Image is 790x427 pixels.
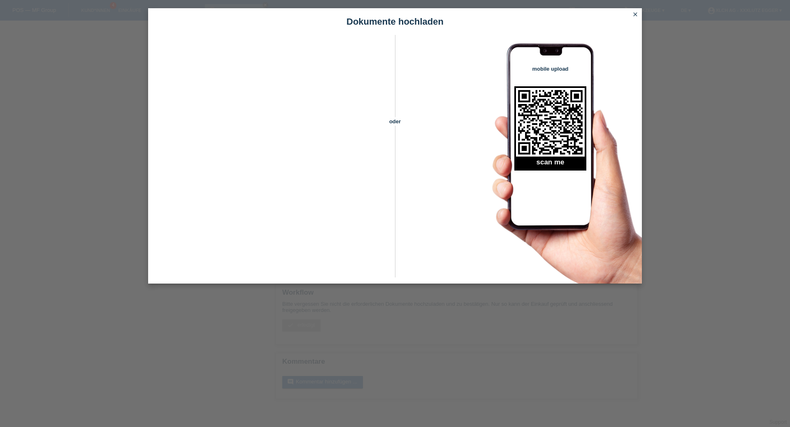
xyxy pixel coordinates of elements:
[632,11,639,18] i: close
[148,16,642,27] h1: Dokumente hochladen
[381,117,409,126] span: oder
[160,55,381,261] iframe: Upload
[514,66,586,72] h4: mobile upload
[630,10,641,20] a: close
[514,158,586,171] h2: scan me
